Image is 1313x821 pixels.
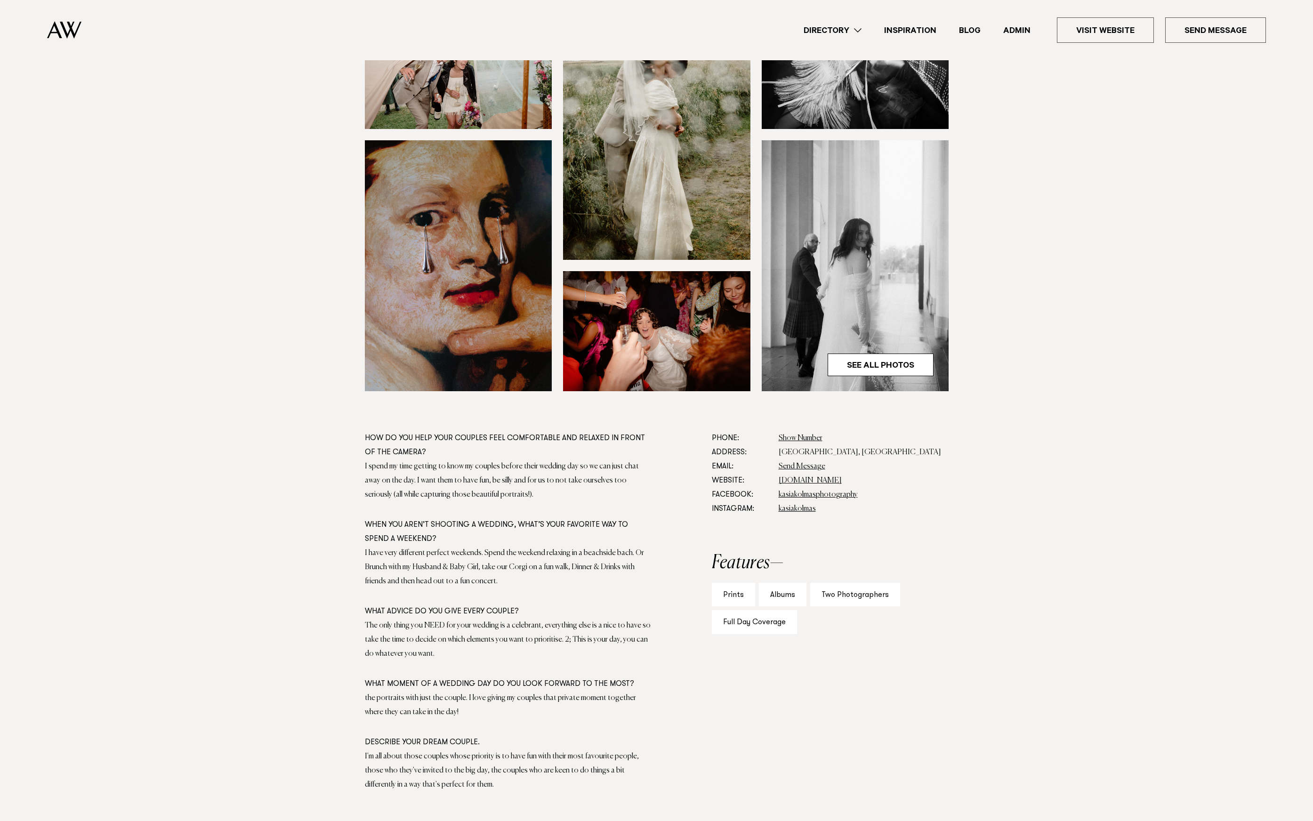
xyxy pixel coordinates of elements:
img: Auckland Weddings Logo [47,21,81,39]
div: Prints [712,583,755,607]
h2: Features [712,554,949,572]
dt: Phone: [712,431,771,445]
div: What advice do you give every couple? [365,604,651,619]
a: See All Photos [828,354,934,376]
a: Show Number [779,435,822,442]
div: I spend my time getting to know my couples before their wedding day so we can just chat away on t... [365,459,651,502]
div: What moment of a wedding day do you look forward to the most? [365,677,651,691]
dt: Email: [712,459,771,474]
a: kasiakolmas [779,505,816,513]
a: Admin [992,24,1042,37]
a: Send Message [1165,17,1266,43]
div: When you aren’t shooting a wedding, what’s your favorite way to spend a weekend? [365,518,651,546]
div: Describe your dream couple. [365,735,651,749]
a: Blog [948,24,992,37]
div: Albums [759,583,806,607]
a: Send Message [779,463,825,470]
a: [DOMAIN_NAME] [779,477,842,484]
div: I have very different perfect weekends. Spend the weekend relaxing in a beachside bach. Or Brunch... [365,546,651,588]
dt: Facebook: [712,488,771,502]
dt: Address: [712,445,771,459]
div: Two Photographers [810,583,900,607]
a: Inspiration [873,24,948,37]
div: the portraits with just the couple. I love giving my couples that private moment together where t... [365,691,651,719]
a: Visit Website [1057,17,1154,43]
dd: [GEOGRAPHIC_DATA], [GEOGRAPHIC_DATA] [779,445,949,459]
div: How do you help your couples feel comfortable and relaxed in front of the camera? [365,431,651,459]
div: Full Day Coverage [712,610,797,634]
a: kasiakolmasphotography [779,491,858,499]
div: The only thing you NEED for your wedding is a celebrant, everything else is a nice to have so tak... [365,619,651,661]
dt: Website: [712,474,771,488]
dt: Instagram: [712,502,771,516]
a: Directory [792,24,873,37]
div: I'm all about those couples whose priority is to have fun with their most favourite people, those... [365,749,651,792]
